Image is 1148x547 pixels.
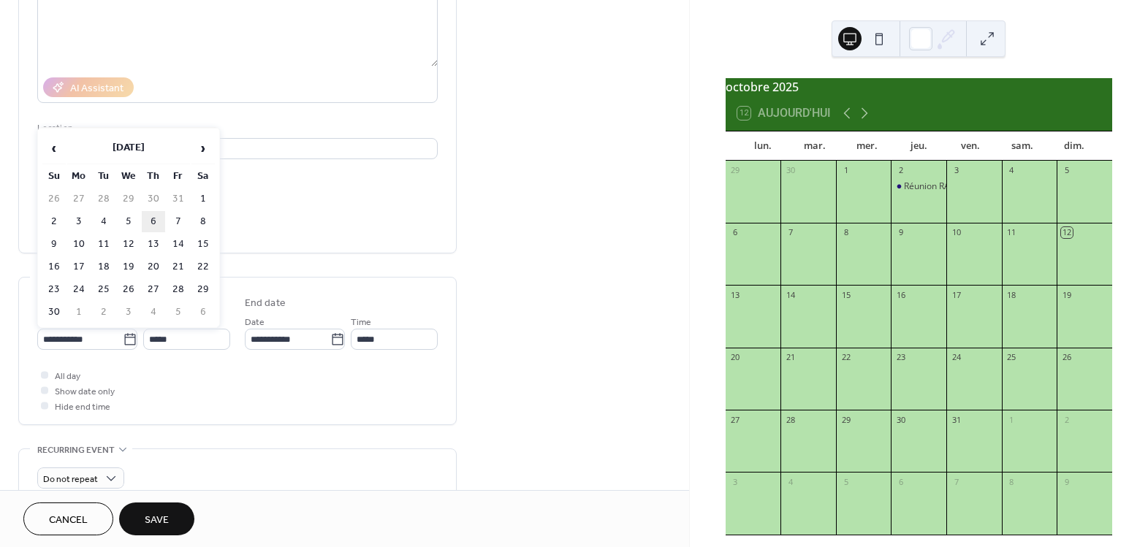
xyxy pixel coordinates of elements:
div: 3 [730,476,741,487]
td: 7 [167,211,190,232]
span: Time [351,315,371,330]
td: 4 [92,211,115,232]
div: 30 [785,165,796,176]
td: 8 [191,211,215,232]
td: 28 [167,279,190,300]
div: 13 [730,289,741,300]
span: Recurring event [37,443,115,458]
span: Do not repeat [43,471,98,488]
td: 22 [191,256,215,278]
span: ‹ [43,134,65,163]
th: Su [42,166,66,187]
th: Fr [167,166,190,187]
span: Save [145,513,169,528]
div: 9 [1061,476,1072,487]
div: octobre 2025 [726,78,1112,96]
div: 12 [1061,227,1072,238]
div: 30 [895,414,906,425]
th: Sa [191,166,215,187]
div: sam. [997,131,1049,161]
td: 2 [42,211,66,232]
td: 25 [92,279,115,300]
div: 22 [840,352,851,363]
div: 18 [1006,289,1017,300]
td: 30 [42,302,66,323]
td: 3 [117,302,140,323]
div: lun. [737,131,789,161]
td: 16 [42,256,66,278]
td: 29 [117,188,140,210]
div: 11 [1006,227,1017,238]
td: 1 [191,188,215,210]
th: Mo [67,166,91,187]
td: 15 [191,234,215,255]
button: Cancel [23,502,113,535]
div: End date [245,296,286,311]
td: 6 [142,211,165,232]
div: 2 [895,165,906,176]
div: 9 [895,227,906,238]
div: 24 [951,352,962,363]
div: 16 [895,289,906,300]
div: 25 [1006,352,1017,363]
td: 31 [167,188,190,210]
div: 7 [951,476,962,487]
span: All day [55,369,80,384]
td: 24 [67,279,91,300]
div: 4 [785,476,796,487]
div: 8 [1006,476,1017,487]
td: 28 [92,188,115,210]
td: 1 [67,302,91,323]
div: 5 [840,476,851,487]
div: mar. [789,131,841,161]
div: 26 [1061,352,1072,363]
div: 20 [730,352,741,363]
div: Réunion RAF [891,180,946,193]
div: 6 [730,227,741,238]
div: 2 [1061,414,1072,425]
span: Show date only [55,384,115,399]
td: 3 [67,211,91,232]
td: 27 [142,279,165,300]
div: Location [37,121,435,136]
div: Réunion RAF [904,180,954,193]
td: 6 [191,302,215,323]
td: 2 [92,302,115,323]
td: 13 [142,234,165,255]
th: We [117,166,140,187]
div: 15 [840,289,851,300]
div: jeu. [893,131,945,161]
th: [DATE] [67,133,190,164]
div: 31 [951,414,962,425]
div: 23 [895,352,906,363]
div: mer. [841,131,893,161]
div: 1 [1006,414,1017,425]
div: 17 [951,289,962,300]
span: Date [245,315,265,330]
td: 5 [117,211,140,232]
div: 4 [1006,165,1017,176]
div: 7 [785,227,796,238]
td: 23 [42,279,66,300]
td: 26 [117,279,140,300]
th: Th [142,166,165,187]
div: 3 [951,165,962,176]
div: ven. [945,131,997,161]
span: Cancel [49,513,88,528]
td: 18 [92,256,115,278]
span: › [192,134,214,163]
td: 9 [42,234,66,255]
div: 28 [785,414,796,425]
td: 10 [67,234,91,255]
td: 26 [42,188,66,210]
div: 6 [895,476,906,487]
td: 20 [142,256,165,278]
button: Save [119,502,194,535]
td: 4 [142,302,165,323]
div: 10 [951,227,962,238]
div: 14 [785,289,796,300]
div: 21 [785,352,796,363]
div: 29 [730,165,741,176]
div: 5 [1061,165,1072,176]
